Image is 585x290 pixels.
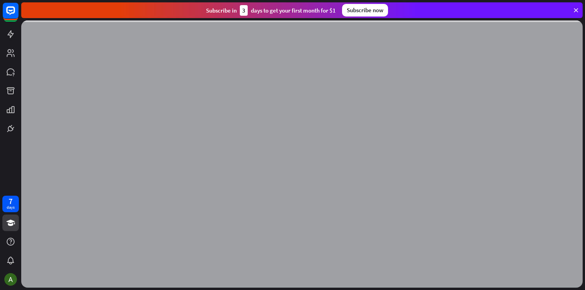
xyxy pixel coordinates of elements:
[240,5,248,16] div: 3
[2,196,19,212] a: 7 days
[7,205,15,210] div: days
[9,198,13,205] div: 7
[206,5,336,16] div: Subscribe in days to get your first month for $1
[342,4,388,17] div: Subscribe now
